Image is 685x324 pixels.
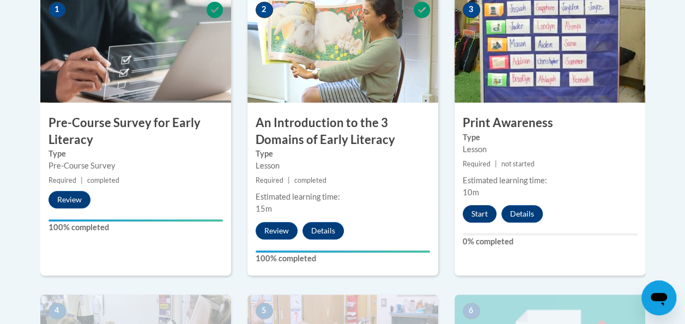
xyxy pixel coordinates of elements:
div: Your progress [256,250,430,253]
h3: An Introduction to the 3 Domains of Early Literacy [247,115,438,148]
span: 3 [463,2,480,18]
span: 10m [463,188,479,197]
span: completed [294,176,326,184]
label: Type [256,148,430,160]
label: 100% completed [49,221,223,233]
div: Lesson [256,160,430,172]
span: 4 [49,303,66,319]
label: 100% completed [256,253,430,265]
label: 0% completed [463,236,637,248]
span: 15m [256,204,272,213]
span: completed [87,176,119,184]
div: Estimated learning time: [256,191,430,203]
h3: Print Awareness [454,115,645,131]
iframe: Button to launch messaging window [641,280,676,315]
span: Required [49,176,76,184]
span: not started [501,160,535,168]
span: 2 [256,2,273,18]
button: Review [49,191,90,208]
span: | [495,160,497,168]
button: Details [501,205,543,223]
span: Required [256,176,283,184]
button: Review [256,222,298,239]
label: Type [49,148,223,160]
span: | [288,176,290,184]
span: 5 [256,303,273,319]
span: 1 [49,2,66,18]
label: Type [463,131,637,143]
h3: Pre-Course Survey for Early Literacy [40,115,231,148]
button: Start [463,205,496,223]
span: | [81,176,83,184]
div: Your progress [49,219,223,221]
div: Estimated learning time: [463,175,637,187]
div: Pre-Course Survey [49,160,223,172]
span: 6 [463,303,480,319]
span: Required [463,160,490,168]
button: Details [302,222,344,239]
div: Lesson [463,143,637,155]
